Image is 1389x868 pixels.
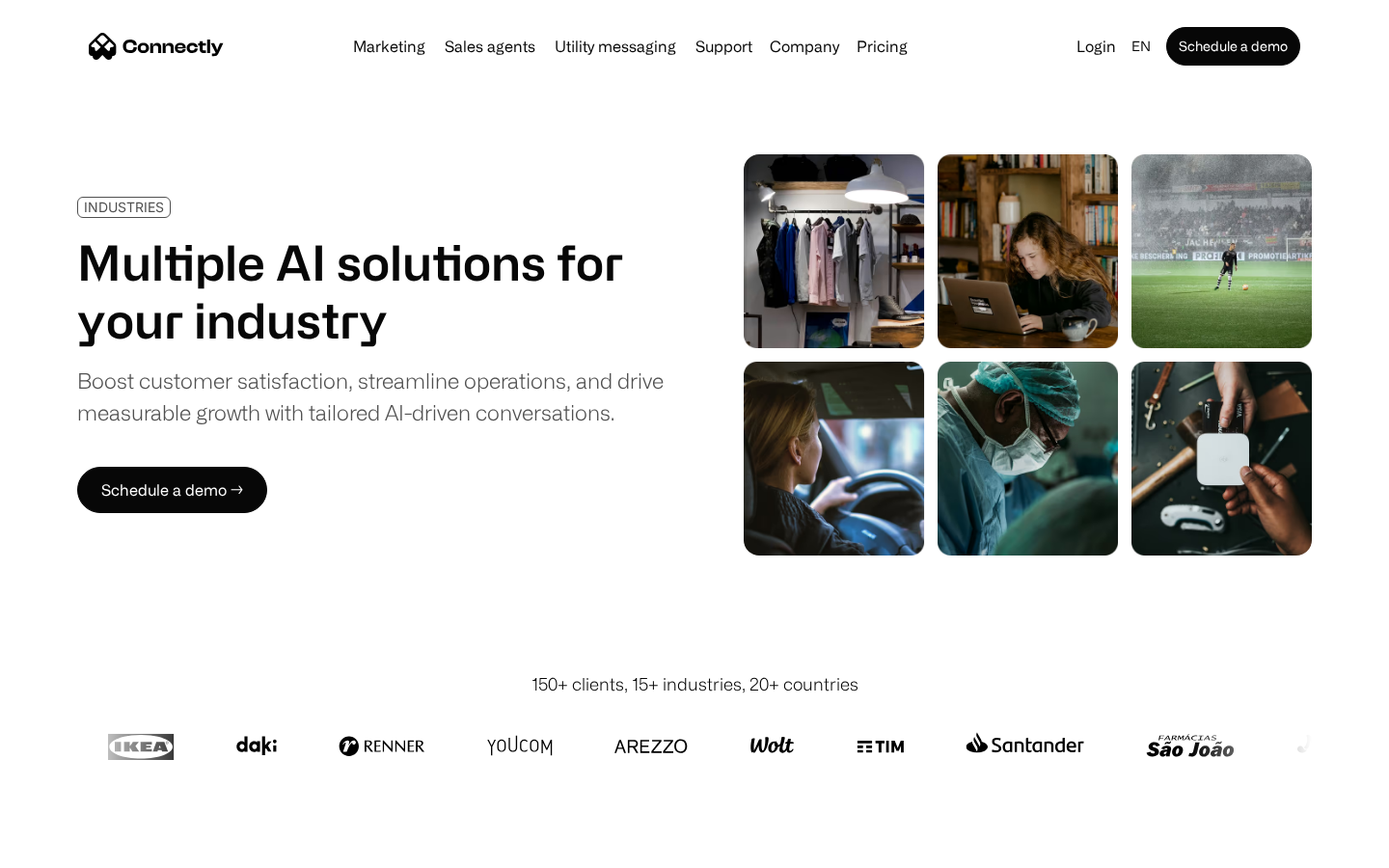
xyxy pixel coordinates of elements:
h1: Multiple AI solutions for your industry [77,233,664,349]
a: Support [688,39,760,54]
div: INDUSTRIES [84,200,164,214]
a: Schedule a demo → [77,467,267,513]
a: Marketing [345,39,433,54]
a: Utility messaging [547,39,684,54]
a: Pricing [849,39,915,54]
div: Company [770,33,839,60]
a: Login [1069,33,1124,60]
div: Boost customer satisfaction, streamline operations, and drive measurable growth with tailored AI-... [77,365,664,428]
div: en [1131,33,1151,60]
div: 150+ clients, 15+ industries, 20+ countries [531,671,858,697]
aside: Language selected: English [19,832,116,861]
ul: Language list [39,834,116,861]
a: Sales agents [437,39,543,54]
a: Schedule a demo [1166,27,1300,66]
